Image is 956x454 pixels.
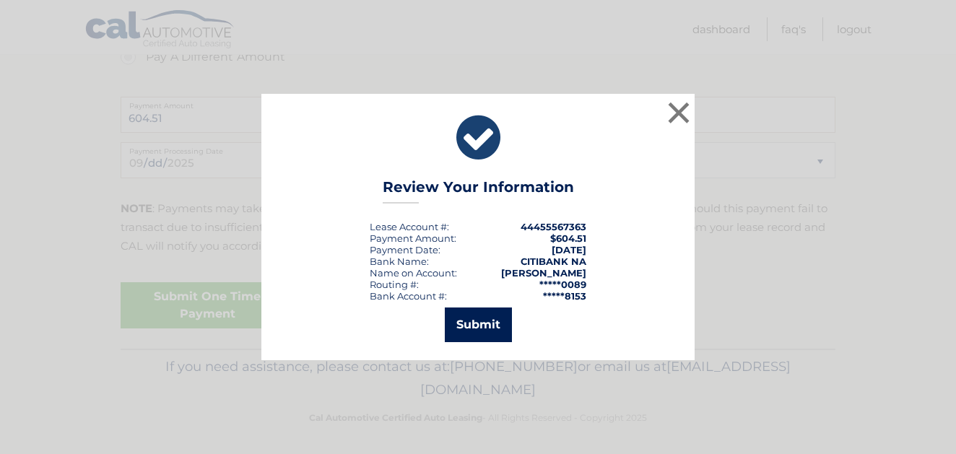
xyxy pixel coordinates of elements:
[664,98,693,127] button: ×
[370,244,438,256] span: Payment Date
[501,267,586,279] strong: [PERSON_NAME]
[370,267,457,279] div: Name on Account:
[370,232,456,244] div: Payment Amount:
[370,279,419,290] div: Routing #:
[521,256,586,267] strong: CITIBANK NA
[550,232,586,244] span: $604.51
[383,178,574,204] h3: Review Your Information
[552,244,586,256] span: [DATE]
[370,244,440,256] div: :
[370,221,449,232] div: Lease Account #:
[445,307,512,342] button: Submit
[521,221,586,232] strong: 44455567363
[370,256,429,267] div: Bank Name:
[370,290,447,302] div: Bank Account #:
